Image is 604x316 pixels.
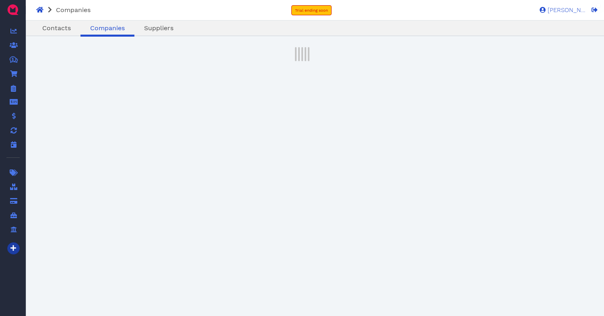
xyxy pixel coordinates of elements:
span: Companies [56,6,91,14]
img: QuoteM_icon_flat.png [6,3,19,16]
a: Contacts [33,23,80,33]
a: [PERSON_NAME] [536,6,586,13]
span: Suppliers [144,24,173,32]
span: Companies [90,24,125,32]
a: Suppliers [134,23,183,33]
span: [PERSON_NAME] [546,7,586,13]
a: Trial ending soon [291,5,332,15]
a: Companies [80,23,134,33]
span: Contacts [42,24,71,32]
span: Trial ending soon [295,8,328,12]
tspan: $ [12,57,14,61]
